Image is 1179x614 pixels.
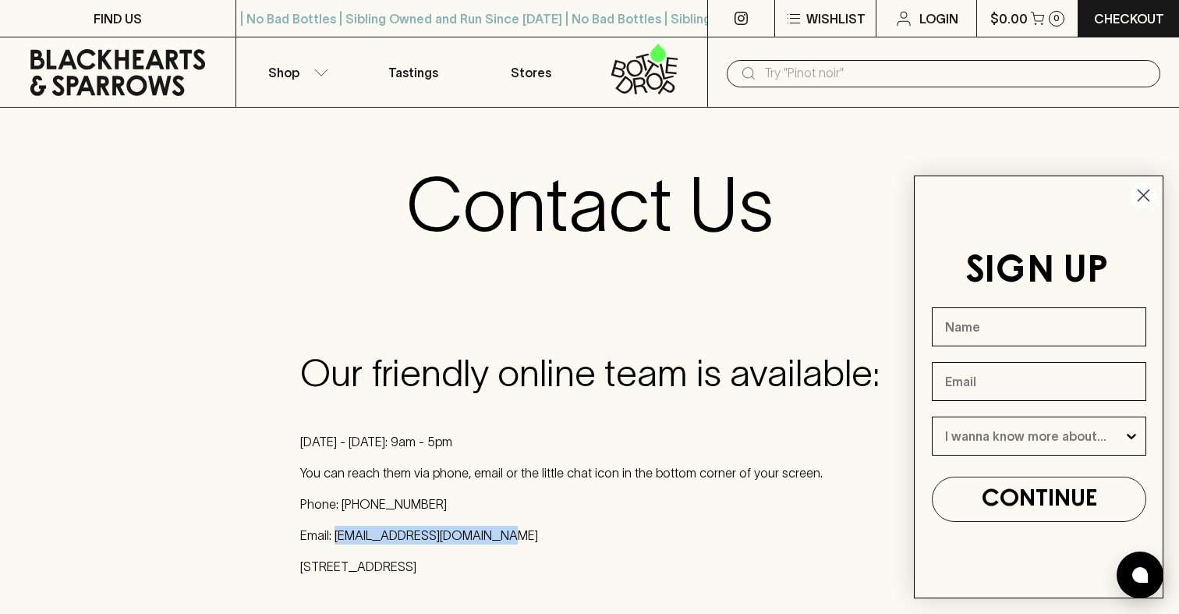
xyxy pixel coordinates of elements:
[354,37,472,107] a: Tastings
[1053,14,1060,23] p: 0
[806,9,866,28] p: Wishlist
[932,362,1146,401] input: Email
[388,63,438,82] p: Tastings
[1124,417,1139,455] button: Show Options
[300,351,880,395] h3: Our friendly online team is available:
[945,417,1124,455] input: I wanna know more about...
[990,9,1028,28] p: $0.00
[932,477,1146,522] button: CONTINUE
[919,9,958,28] p: Login
[300,495,880,513] p: Phone: [PHONE_NUMBER]
[300,526,880,545] p: Email: [EMAIL_ADDRESS][DOMAIN_NAME]
[300,463,880,482] p: You can reach them via phone, email or the little chat icon in the bottom corner of your screen.
[932,307,1146,346] input: Name
[898,160,1179,614] div: FLYOUT Form
[1130,182,1157,209] button: Close dialog
[1094,9,1164,28] p: Checkout
[511,63,551,82] p: Stores
[94,9,142,28] p: FIND US
[406,161,774,248] h1: Contact Us
[1132,567,1148,583] img: bubble-icon
[965,254,1108,289] span: SIGN UP
[300,557,880,576] p: [STREET_ADDRESS]
[236,37,354,107] button: Shop
[300,432,880,451] p: [DATE] - [DATE]: 9am - 5pm
[472,37,589,107] a: Stores
[764,61,1148,86] input: Try "Pinot noir"
[268,63,299,82] p: Shop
